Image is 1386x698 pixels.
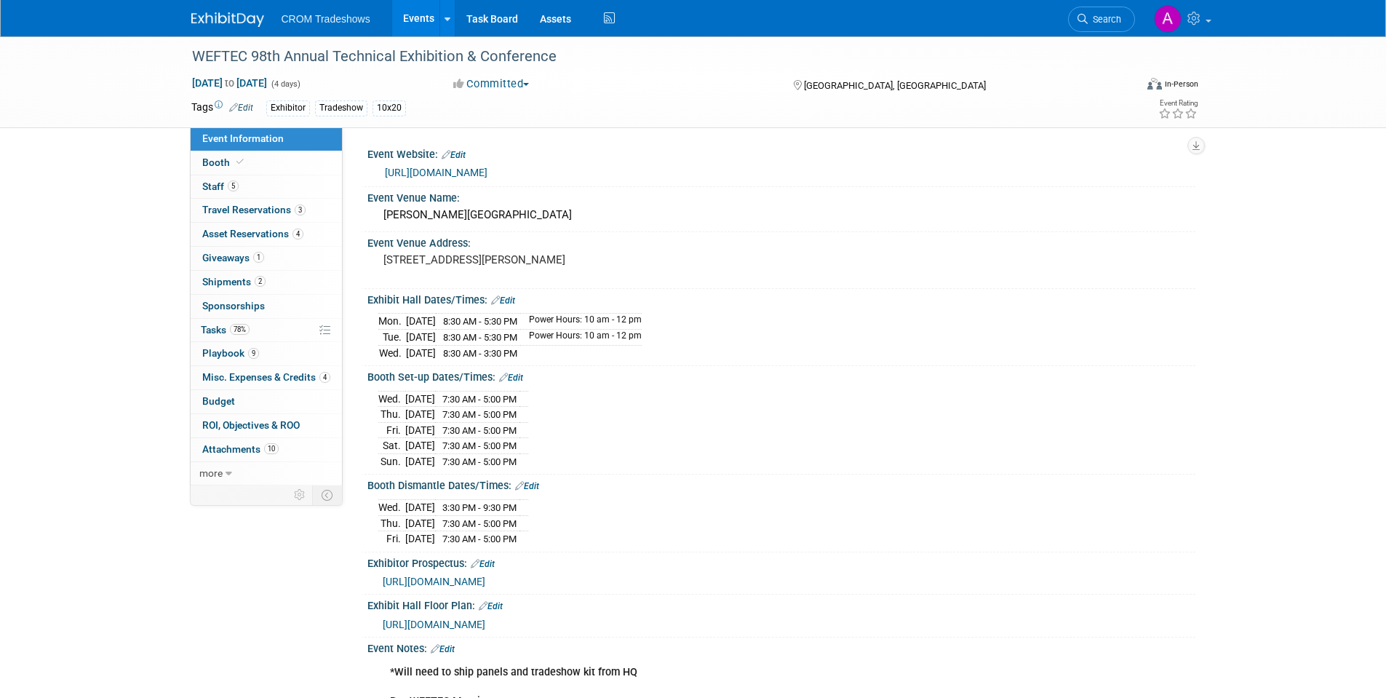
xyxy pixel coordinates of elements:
[442,425,517,436] span: 7:30 AM - 5:00 PM
[191,100,253,116] td: Tags
[442,409,517,420] span: 7:30 AM - 5:00 PM
[405,422,435,438] td: [DATE]
[378,500,405,516] td: Wed.
[191,414,342,437] a: ROI, Objectives & ROO
[191,366,342,389] a: Misc. Expenses & Credits4
[191,223,342,246] a: Asset Reservations4
[202,371,330,383] span: Misc. Expenses & Credits
[499,373,523,383] a: Edit
[442,440,517,451] span: 7:30 AM - 5:00 PM
[202,347,259,359] span: Playbook
[270,79,300,89] span: (4 days)
[228,181,239,191] span: 5
[202,228,303,239] span: Asset Reservations
[367,232,1195,250] div: Event Venue Address:
[378,204,1184,226] div: [PERSON_NAME][GEOGRAPHIC_DATA]
[282,13,370,25] span: CROM Tradeshows
[202,443,279,455] span: Attachments
[367,366,1195,385] div: Booth Set-up Dates/Times:
[405,500,435,516] td: [DATE]
[378,515,405,531] td: Thu.
[367,289,1195,308] div: Exhibit Hall Dates/Times:
[191,295,342,318] a: Sponsorships
[442,534,517,544] span: 7:30 AM - 5:00 PM
[191,199,342,222] a: Travel Reservations3
[202,419,300,431] span: ROI, Objectives & ROO
[378,422,405,438] td: Fri.
[367,187,1195,205] div: Event Venue Name:
[378,345,406,360] td: Wed.
[253,252,264,263] span: 1
[202,181,239,192] span: Staff
[520,330,642,346] td: Power Hours: 10 am - 12 pm
[431,644,455,654] a: Edit
[804,80,986,91] span: [GEOGRAPHIC_DATA], [GEOGRAPHIC_DATA]
[385,167,487,178] a: [URL][DOMAIN_NAME]
[191,151,342,175] a: Booth
[191,319,342,342] a: Tasks78%
[191,12,264,27] img: ExhibitDay
[202,252,264,263] span: Giveaways
[1147,78,1162,90] img: Format-Inperson.png
[199,467,223,479] span: more
[292,229,303,239] span: 4
[266,100,310,116] div: Exhibitor
[442,394,517,405] span: 7:30 AM - 5:00 PM
[191,342,342,365] a: Playbook9
[191,462,342,485] a: more
[443,332,517,343] span: 8:30 AM - 5:30 PM
[405,407,435,423] td: [DATE]
[405,438,435,454] td: [DATE]
[319,372,330,383] span: 4
[1158,100,1198,107] div: Event Rating
[202,132,284,144] span: Event Information
[367,595,1195,614] div: Exhibit Hall Floor Plan:
[264,443,279,454] span: 10
[443,348,517,359] span: 8:30 AM - 3:30 PM
[442,518,517,529] span: 7:30 AM - 5:00 PM
[383,619,485,630] span: [URL][DOMAIN_NAME]
[202,395,235,407] span: Budget
[1068,7,1135,32] a: Search
[378,407,405,423] td: Thu.
[236,158,244,166] i: Booth reservation complete
[191,271,342,294] a: Shipments2
[191,127,342,151] a: Event Information
[287,485,313,504] td: Personalize Event Tab Strip
[491,296,515,306] a: Edit
[378,438,405,454] td: Sat.
[315,100,367,116] div: Tradeshow
[378,330,406,346] td: Tue.
[191,76,268,90] span: [DATE] [DATE]
[378,314,406,330] td: Mon.
[406,330,436,346] td: [DATE]
[367,143,1195,162] div: Event Website:
[1154,5,1182,33] img: Alicia Walker
[202,276,266,287] span: Shipments
[378,453,405,469] td: Sun.
[378,531,405,547] td: Fri.
[520,314,642,330] td: Power Hours: 10 am - 12 pm
[1049,76,1199,98] div: Event Format
[442,150,466,160] a: Edit
[443,316,517,327] span: 8:30 AM - 5:30 PM
[515,481,539,491] a: Edit
[405,391,435,407] td: [DATE]
[191,438,342,461] a: Attachments10
[405,515,435,531] td: [DATE]
[367,552,1195,571] div: Exhibitor Prospectus:
[406,345,436,360] td: [DATE]
[442,502,517,513] span: 3:30 PM - 9:30 PM
[378,391,405,407] td: Wed.
[191,175,342,199] a: Staff5
[448,76,535,92] button: Committed
[312,485,342,504] td: Toggle Event Tabs
[383,253,696,266] pre: [STREET_ADDRESS][PERSON_NAME]
[248,348,259,359] span: 9
[201,324,250,336] span: Tasks
[479,601,503,611] a: Edit
[191,247,342,270] a: Giveaways1
[1164,79,1198,90] div: In-Person
[442,456,517,467] span: 7:30 AM - 5:00 PM
[383,576,485,587] a: [URL][DOMAIN_NAME]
